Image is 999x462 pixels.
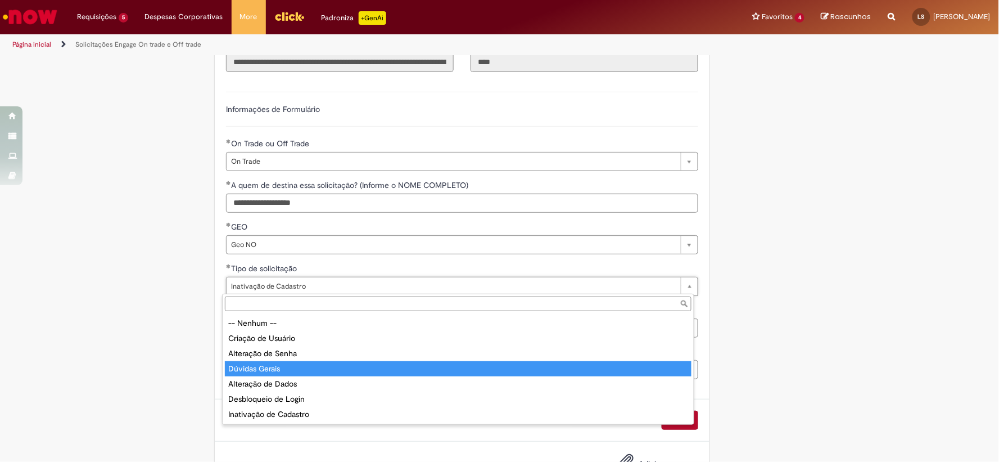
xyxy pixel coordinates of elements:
div: -- Nenhum -- [225,316,691,331]
div: Dúvidas Gerais [225,361,691,376]
ul: Tipo de solicitação [223,313,694,424]
div: Alteração de Senha [225,346,691,361]
div: Criação de Usuário [225,331,691,346]
div: Desbloqueio de Login [225,392,691,407]
div: Alteração de Dados [225,376,691,392]
div: Inativação de Cadastro [225,407,691,422]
